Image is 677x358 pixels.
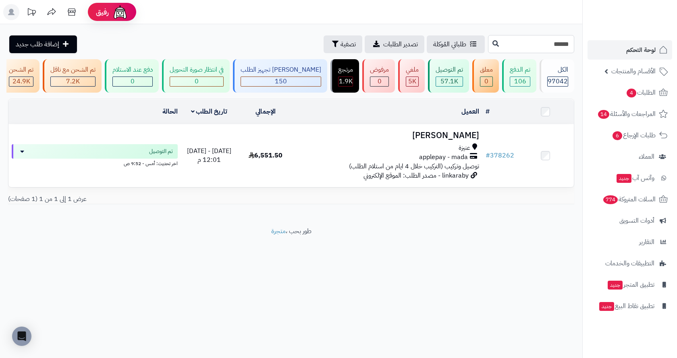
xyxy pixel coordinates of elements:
[329,59,361,93] a: مرتجع 1.9K
[616,172,654,184] span: وآتس آب
[12,327,31,346] div: Open Intercom Messenger
[112,65,153,74] div: دفع عند الاستلام
[599,302,614,311] span: جديد
[598,110,609,119] span: 14
[191,107,228,116] a: تاريخ الطلب
[231,59,329,93] a: [PERSON_NAME] تجهيز الطلب 150
[275,77,287,86] span: 150
[588,168,672,188] a: وآتس آبجديد
[241,65,321,74] div: [PERSON_NAME] تجهيز الطلب
[588,104,672,124] a: المراجعات والأسئلة14
[361,59,397,93] a: مرفوض 0
[588,40,672,60] a: لوحة التحكم
[50,65,96,74] div: تم الشحن مع ناقل
[608,281,623,290] span: جديد
[433,39,466,49] span: طلباتي المُوكلة
[622,6,669,23] img: logo-2.png
[297,131,479,140] h3: [PERSON_NAME]
[613,131,622,140] span: 6
[484,77,488,86] span: 0
[419,153,468,162] span: applepay - mada
[459,143,470,153] span: عنيزة
[588,126,672,145] a: طلبات الإرجاع6
[21,4,42,22] a: تحديثات المنصة
[170,65,224,74] div: في انتظار صورة التحويل
[149,147,173,155] span: تم التوصيل
[426,59,471,93] a: تم التوصيل 57.1K
[603,195,618,204] span: 774
[605,258,654,269] span: التطبيقات والخدمات
[639,151,654,162] span: العملاء
[588,275,672,294] a: تطبيق المتجرجديد
[588,190,672,209] a: السلات المتروكة774
[406,77,418,86] div: 5004
[588,211,672,230] a: أدوات التسويق
[255,107,276,116] a: الإجمالي
[547,65,568,74] div: الكل
[548,77,568,86] span: 97042
[241,77,321,86] div: 150
[588,296,672,316] a: تطبيق نقاط البيعجديد
[341,39,356,49] span: تصفية
[639,236,654,248] span: التقارير
[397,59,426,93] a: ملغي 5K
[96,7,109,17] span: رفيق
[249,151,282,160] span: 6,551.50
[612,130,656,141] span: طلبات الإرجاع
[510,77,530,86] div: 106
[514,77,526,86] span: 106
[338,65,353,74] div: مرتجع
[162,107,178,116] a: الحالة
[324,35,362,53] button: تصفية
[588,147,672,166] a: العملاء
[436,65,463,74] div: تم التوصيل
[440,77,458,86] span: 57.1K
[627,89,636,97] span: 4
[363,171,469,180] span: linkaraby - مصدر الطلب: الموقع الإلكتروني
[2,195,291,204] div: عرض 1 إلى 1 من 1 (1 صفحات)
[538,59,576,93] a: الكل97042
[195,77,199,86] span: 0
[588,232,672,252] a: التقارير
[480,65,493,74] div: معلق
[187,146,231,165] span: [DATE] - [DATE] 12:01 م
[480,77,492,86] div: 0
[338,77,353,86] div: 1852
[588,254,672,273] a: التطبيقات والخدمات
[588,83,672,102] a: الطلبات4
[370,77,388,86] div: 0
[103,59,160,93] a: دفع عند الاستلام 0
[486,151,514,160] a: #378262
[271,226,286,236] a: متجرة
[598,300,654,312] span: تطبيق نقاط البيع
[486,107,490,116] a: #
[486,151,490,160] span: #
[471,59,500,93] a: معلق 0
[611,66,656,77] span: الأقسام والمنتجات
[602,194,656,205] span: السلات المتروكة
[406,65,419,74] div: ملغي
[349,161,479,171] span: توصيل وتركيب (التركيب خلال 4 ايام من استلام الطلب)
[113,77,152,86] div: 0
[66,77,80,86] span: 7.2K
[9,65,33,74] div: تم الشحن
[427,35,485,53] a: طلباتي المُوكلة
[617,174,631,183] span: جديد
[41,59,103,93] a: تم الشحن مع ناقل 7.2K
[339,77,353,86] span: 1.9K
[16,39,59,49] span: إضافة طلب جديد
[607,279,654,290] span: تطبيق المتجر
[408,77,416,86] span: 5K
[160,59,231,93] a: في انتظار صورة التحويل 0
[510,65,530,74] div: تم الدفع
[597,108,656,120] span: المراجعات والأسئلة
[170,77,223,86] div: 0
[626,87,656,98] span: الطلبات
[378,77,382,86] span: 0
[51,77,95,86] div: 7222
[370,65,389,74] div: مرفوض
[461,107,479,116] a: العميل
[365,35,424,53] a: تصدير الطلبات
[112,4,128,20] img: ai-face.png
[626,44,656,56] span: لوحة التحكم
